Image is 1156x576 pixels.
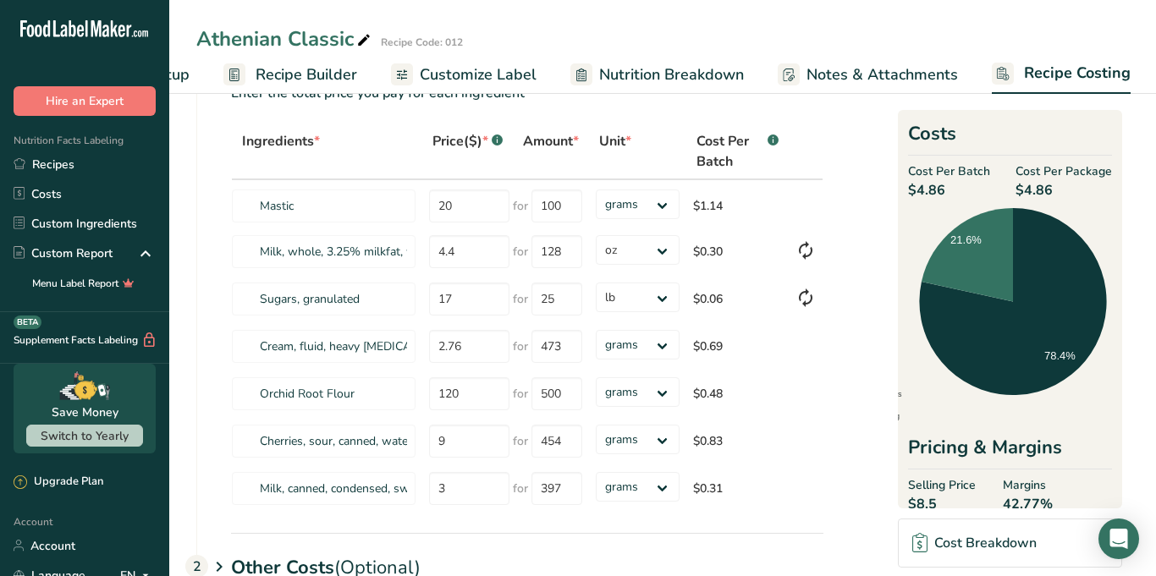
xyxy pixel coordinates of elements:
span: Switch to Yearly [41,428,129,444]
div: Price($) [432,131,503,151]
span: 42.77% [1003,494,1053,514]
span: Unit [599,131,631,151]
span: for [513,432,528,450]
span: Recipe Costing [1024,62,1131,85]
td: $0.31 [686,464,789,512]
span: $4.86 [1016,180,1112,200]
a: Notes & Attachments [778,56,958,94]
span: for [513,197,528,215]
div: Cost Breakdown [912,533,1037,553]
span: for [513,290,528,308]
td: $0.69 [686,322,789,370]
a: Recipe Builder [223,56,357,94]
td: $0.83 [686,417,789,464]
span: Recipe Builder [256,63,357,86]
span: Cost Per Batch [908,162,990,180]
a: Cost Breakdown [898,518,1122,568]
span: Selling Price [908,476,976,494]
a: Nutrition Breakdown [570,56,744,94]
span: $4.86 [908,180,990,200]
span: Notes & Attachments [806,63,958,86]
button: Hire an Expert [14,86,156,116]
a: Customize Label [391,56,537,94]
p: Enter the total price you pay for each ingredient [197,83,823,123]
span: for [513,337,528,355]
div: Athenian Classic [196,24,374,54]
td: $0.30 [686,228,789,275]
span: $8.5 [908,494,976,514]
span: for [513,480,528,497]
a: Recipe Costing [992,54,1131,95]
div: BETA [14,315,41,329]
span: Ingredients [242,131,320,151]
div: Open Intercom Messenger [1098,518,1139,559]
button: Switch to Yearly [26,425,143,447]
span: Nutrition Breakdown [599,63,744,86]
span: Cost Per Batch [696,131,764,172]
h2: Costs [908,120,1112,156]
span: Customize Label [420,63,537,86]
div: Save Money [52,403,118,421]
div: Pricing & Margins [908,434,1112,469]
div: Upgrade Plan [14,474,103,491]
span: Margins [1003,476,1053,494]
div: Custom Report [14,244,113,262]
div: Recipe Code: 012 [381,35,463,50]
span: Amount [523,131,579,151]
td: $0.06 [686,275,789,322]
td: $0.48 [686,370,789,417]
span: Cost Per Package [1016,162,1112,180]
span: Ingredients [851,390,902,398]
td: $1.14 [686,180,789,228]
span: for [513,385,528,403]
span: for [513,243,528,261]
